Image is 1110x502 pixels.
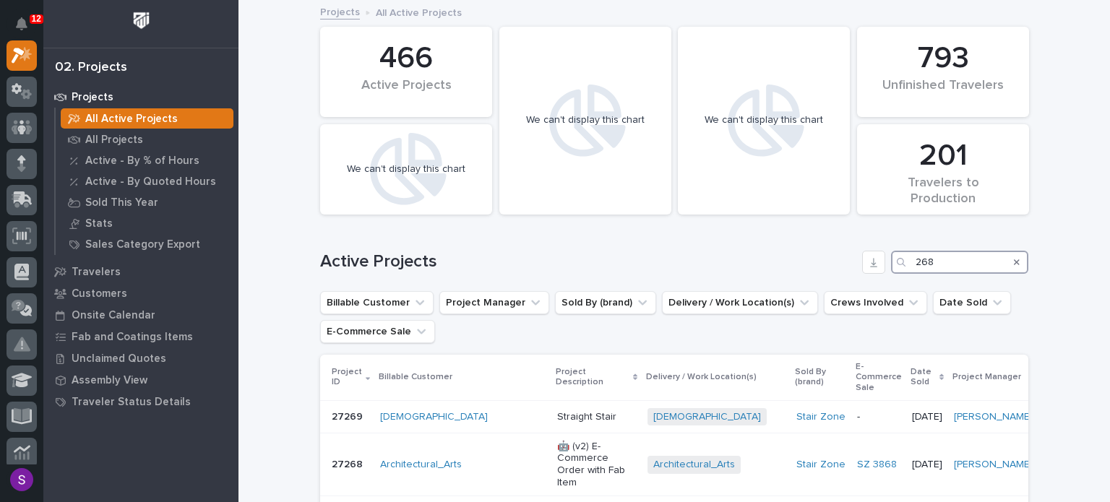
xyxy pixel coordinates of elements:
[320,433,1056,495] tr: 2726827268 Architectural_Arts 🤖 (v2) E-Commerce Order with Fab ItemArchitectural_Arts Stair Zone ...
[332,364,362,391] p: Project ID
[857,459,897,471] a: SZ 3868
[376,4,462,20] p: All Active Projects
[72,309,155,322] p: Onsite Calendar
[912,459,942,471] p: [DATE]
[72,266,121,279] p: Travelers
[85,196,158,209] p: Sold This Year
[32,14,41,24] p: 12
[56,171,238,191] a: Active - By Quoted Hours
[72,287,127,300] p: Customers
[85,217,113,230] p: Stats
[824,291,927,314] button: Crews Involved
[43,326,238,347] a: Fab and Coatings Items
[856,359,902,396] p: E-Commerce Sale
[43,282,238,304] a: Customers
[85,134,143,147] p: All Projects
[85,113,178,126] p: All Active Projects
[796,411,846,423] a: Stair Zone
[857,411,900,423] p: -
[56,234,238,254] a: Sales Category Export
[891,251,1028,274] input: Search
[18,17,37,40] div: Notifications12
[43,86,238,108] a: Projects
[43,347,238,369] a: Unclaimed Quotes
[85,155,199,168] p: Active - By % of Hours
[653,459,735,471] a: Architectural_Arts
[43,369,238,391] a: Assembly View
[332,408,366,423] p: 27269
[43,391,238,412] a: Traveler Status Details
[345,78,468,108] div: Active Projects
[56,192,238,212] a: Sold This Year
[320,320,435,343] button: E-Commerce Sale
[911,364,936,391] p: Date Sold
[85,176,216,189] p: Active - By Quoted Hours
[882,176,1004,206] div: Travelers to Production
[320,400,1056,433] tr: 2726927269 [DEMOGRAPHIC_DATA] Straight Stair[DEMOGRAPHIC_DATA] Stair Zone -[DATE][PERSON_NAME]
[380,459,462,471] a: Architectural_Arts
[933,291,1011,314] button: Date Sold
[653,411,761,423] a: [DEMOGRAPHIC_DATA]
[43,261,238,282] a: Travelers
[320,251,856,272] h1: Active Projects
[557,441,636,489] p: 🤖 (v2) E-Commerce Order with Fab Item
[72,91,113,104] p: Projects
[56,108,238,129] a: All Active Projects
[72,396,191,409] p: Traveler Status Details
[56,213,238,233] a: Stats
[379,369,452,385] p: Billable Customer
[320,291,434,314] button: Billable Customer
[705,114,823,126] div: We can't display this chart
[796,459,846,471] a: Stair Zone
[646,369,757,385] p: Delivery / Work Location(s)
[332,456,366,471] p: 27268
[556,364,629,391] p: Project Description
[85,238,200,251] p: Sales Category Export
[882,138,1004,174] div: 201
[882,40,1004,77] div: 793
[954,459,1033,471] a: [PERSON_NAME]
[56,129,238,150] a: All Projects
[526,114,645,126] div: We can't display this chart
[380,411,488,423] a: [DEMOGRAPHIC_DATA]
[555,291,656,314] button: Sold By (brand)
[557,411,636,423] p: Straight Stair
[72,352,166,365] p: Unclaimed Quotes
[912,411,942,423] p: [DATE]
[345,40,468,77] div: 466
[795,364,847,391] p: Sold By (brand)
[952,369,1021,385] p: Project Manager
[439,291,549,314] button: Project Manager
[55,60,127,76] div: 02. Projects
[7,9,37,39] button: Notifications
[662,291,818,314] button: Delivery / Work Location(s)
[72,374,147,387] p: Assembly View
[128,7,155,34] img: Workspace Logo
[43,304,238,326] a: Onsite Calendar
[320,3,360,20] a: Projects
[56,150,238,170] a: Active - By % of Hours
[882,78,1004,108] div: Unfinished Travelers
[7,464,37,495] button: users-avatar
[954,411,1033,423] a: [PERSON_NAME]
[72,331,193,344] p: Fab and Coatings Items
[347,163,465,176] div: We can't display this chart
